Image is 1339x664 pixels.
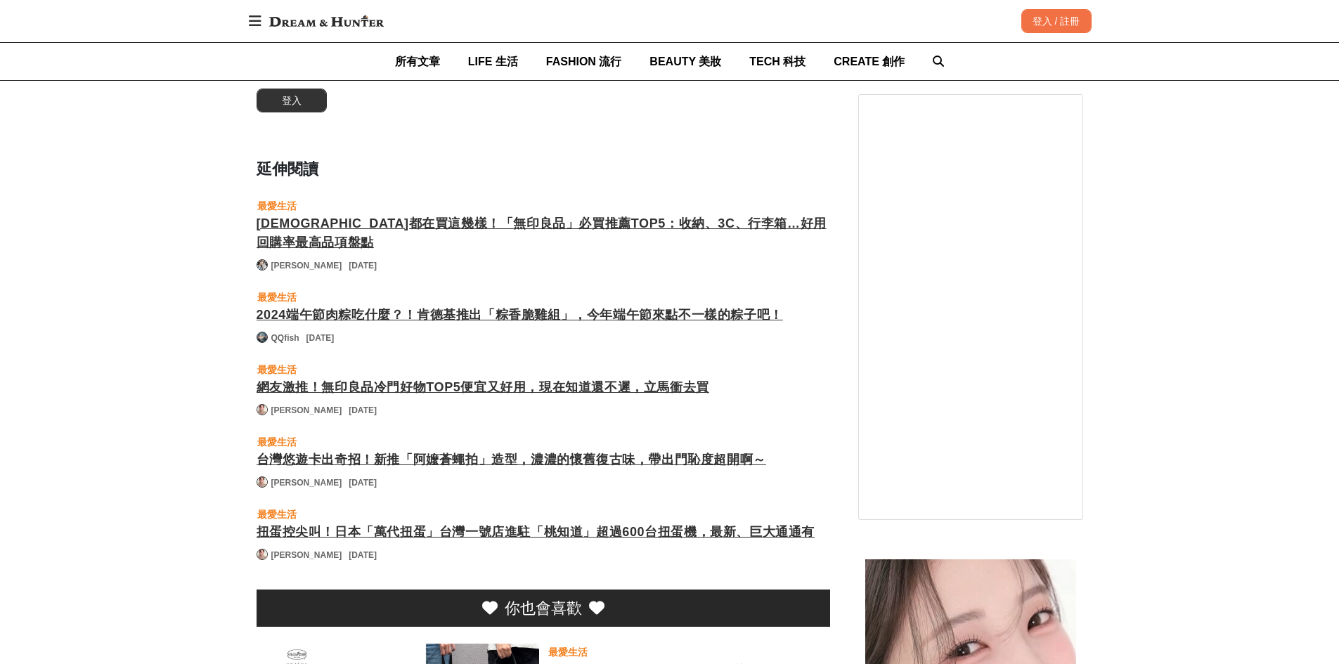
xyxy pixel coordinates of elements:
div: [DATE] [349,549,377,561]
a: 2024端午節肉粽吃什麼？！肯德基推出「粽香脆雞組」，今年端午節來點不一樣的粽子吧！ [257,306,830,325]
a: Avatar [257,259,268,271]
span: LIFE 生活 [468,56,518,67]
a: 最愛生活 [257,289,297,306]
div: 最愛生活 [548,644,588,660]
a: [PERSON_NAME] [271,259,342,272]
div: [DATE] [306,332,335,344]
a: 最愛生活 [257,197,297,214]
span: TECH 科技 [749,56,806,67]
a: Avatar [257,332,268,343]
a: CREATE 創作 [834,43,905,80]
div: 最愛生活 [257,362,297,377]
img: Dream & Hunter [262,8,391,34]
div: 最愛生活 [257,434,297,450]
a: [PERSON_NAME] [271,404,342,417]
div: 最愛生活 [257,507,297,522]
span: CREATE 創作 [834,56,905,67]
div: 延伸閱讀 [257,157,830,181]
span: FASHION 流行 [546,56,622,67]
div: [DATE] [349,476,377,489]
a: 網友激推！無印良品冷門好物TOP5便宜又好用，現在知道還不遲，立馬衝去買 [257,378,830,397]
a: 最愛生活 [257,506,297,523]
div: [DATE] [349,259,377,272]
div: 最愛生活 [257,289,297,305]
a: 扭蛋控尖叫！日本「萬代扭蛋」台灣一號店進駐「桃知道」超過600台扭蛋機，最新、巨大通通有 [257,523,830,542]
img: Avatar [257,405,267,415]
span: BEAUTY 美妝 [649,56,721,67]
div: [DATE] [349,404,377,417]
a: FASHION 流行 [546,43,622,80]
img: Avatar [257,260,267,270]
a: BEAUTY 美妝 [649,43,721,80]
a: Avatar [257,476,268,488]
div: 登入 / 註冊 [1021,9,1092,33]
a: QQfish [271,332,299,344]
a: 最愛生活 [257,361,297,378]
a: [PERSON_NAME] [271,549,342,561]
a: LIFE 生活 [468,43,518,80]
a: 所有文章 [395,43,440,80]
a: 最愛生活 [548,644,588,660]
span: 所有文章 [395,56,440,67]
a: [PERSON_NAME] [271,476,342,489]
img: Avatar [257,549,267,559]
a: 最愛生活 [257,434,297,450]
img: Avatar [257,332,267,342]
a: Avatar [257,549,268,560]
a: Avatar [257,404,268,415]
div: 你也會喜歡 [505,597,582,620]
a: TECH 科技 [749,43,806,80]
button: 登入 [257,89,327,112]
a: [DEMOGRAPHIC_DATA]都在買這幾樣！「無印良品」必買推薦TOP5：收納、3C、行李箱…好用回購率最高品項盤點 [257,214,830,252]
a: 台灣悠遊卡出奇招！新推「阿嬤蒼蠅拍」造型，濃濃的懷舊復古味，帶出門恥度超開啊～ [257,450,830,469]
img: Avatar [257,477,267,487]
div: 最愛生活 [257,198,297,214]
